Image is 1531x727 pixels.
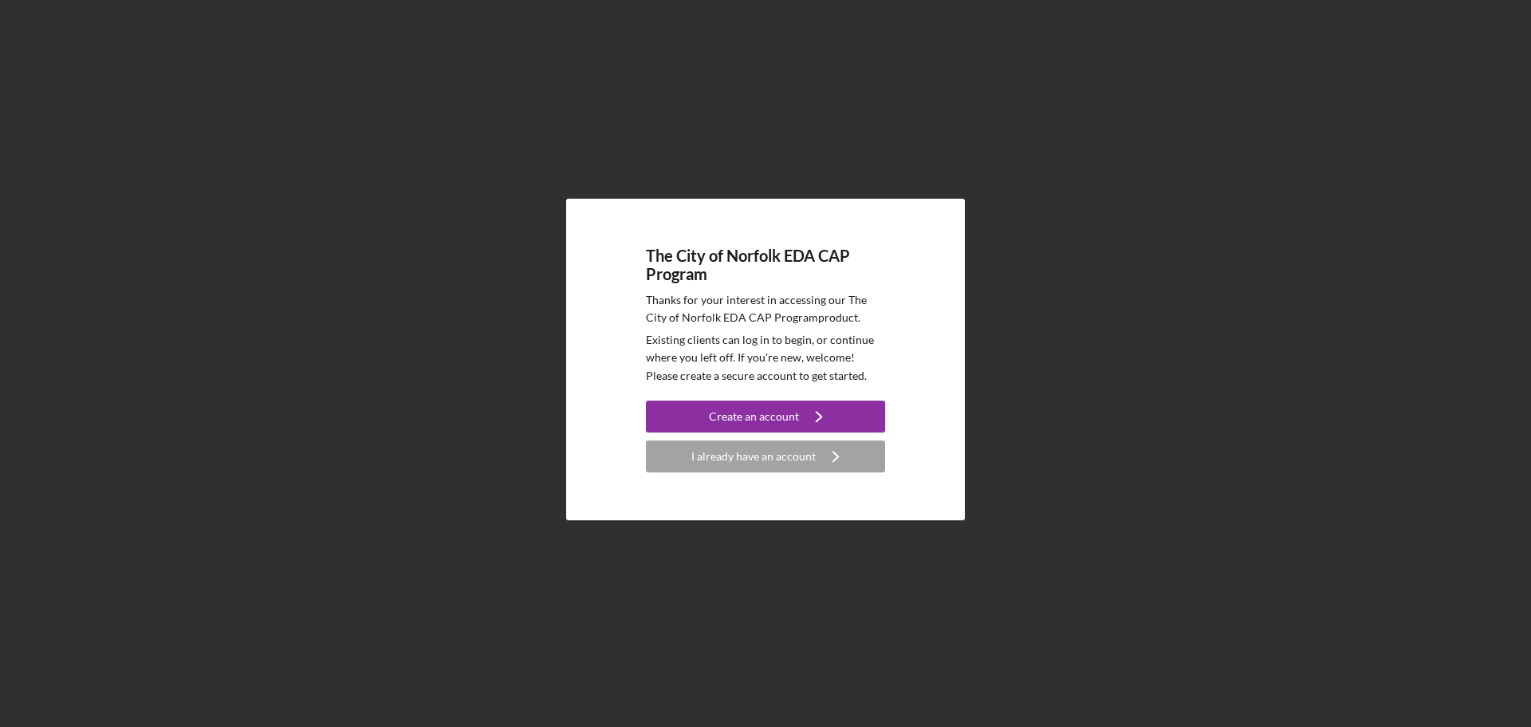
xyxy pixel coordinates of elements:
div: Create an account [709,401,799,433]
h4: The City of Norfolk EDA CAP Program [646,247,885,283]
p: Existing clients can log in to begin, or continue where you left off. If you're new, welcome! Ple... [646,331,885,385]
button: Create an account [646,401,885,433]
p: Thanks for your interest in accessing our The City of Norfolk EDA CAP Program product. [646,291,885,327]
a: Create an account [646,401,885,437]
button: I already have an account [646,441,885,472]
div: I already have an account [691,441,816,472]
